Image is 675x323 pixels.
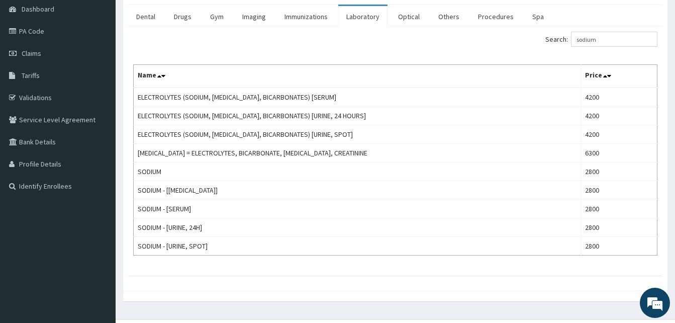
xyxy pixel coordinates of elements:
span: Dashboard [22,5,54,14]
a: Spa [524,6,552,27]
th: Name [134,65,581,88]
a: Dental [128,6,163,27]
td: 4200 [581,107,657,125]
span: We're online! [58,97,139,199]
img: d_794563401_company_1708531726252_794563401 [19,50,41,75]
a: Procedures [470,6,522,27]
div: Chat with us now [52,56,169,69]
textarea: Type your message and hit 'Enter' [5,216,191,251]
td: 2800 [581,181,657,200]
a: Others [430,6,467,27]
td: SODIUM - [URINE, 24H] [134,218,581,237]
td: 6300 [581,144,657,163]
th: Price [581,65,657,88]
a: Optical [390,6,428,27]
td: 4200 [581,125,657,144]
td: 2800 [581,218,657,237]
a: Imaging [234,6,274,27]
td: 2800 [581,163,657,181]
td: ELECTROLYTES (SODIUM, [MEDICAL_DATA], BICARBONATES) [URINE, SPOT] [134,125,581,144]
div: Minimize live chat window [165,5,189,29]
td: SODIUM - [URINE, SPOT] [134,237,581,256]
input: Search: [571,32,657,47]
a: Laboratory [338,6,388,27]
td: [MEDICAL_DATA] = ELECTROLYTES, BICARBONATE, [MEDICAL_DATA], CREATININE [134,144,581,163]
td: SODIUM - [SERUM] [134,200,581,218]
td: 4200 [581,88,657,107]
label: Search: [545,32,657,47]
a: Immunizations [276,6,336,27]
td: ELECTROLYTES (SODIUM, [MEDICAL_DATA], BICARBONATES) [URINE, 24 HOURS] [134,107,581,125]
td: SODIUM [134,163,581,181]
td: ELECTROLYTES (SODIUM, [MEDICAL_DATA], BICARBONATES) [SERUM] [134,88,581,107]
a: Gym [202,6,232,27]
span: Tariffs [22,71,40,80]
a: Drugs [166,6,200,27]
td: 2800 [581,200,657,218]
td: 2800 [581,237,657,256]
td: SODIUM - [[MEDICAL_DATA]] [134,181,581,200]
span: Claims [22,49,41,58]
